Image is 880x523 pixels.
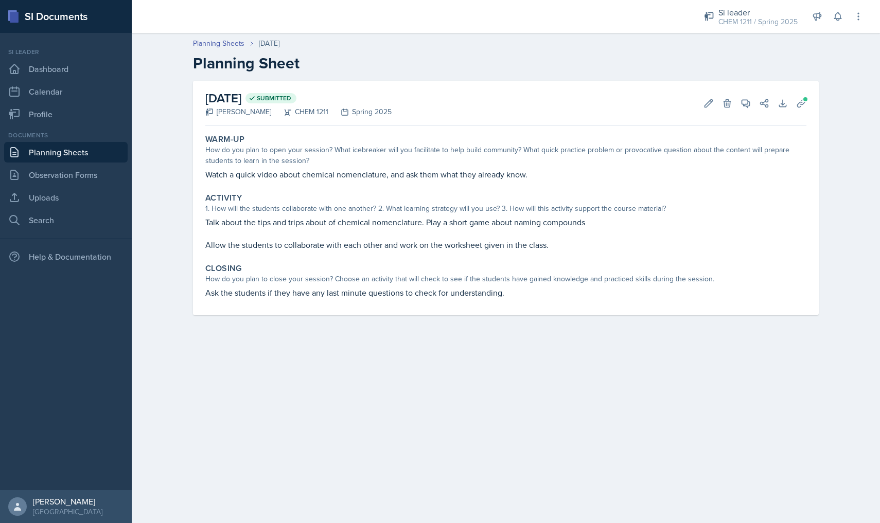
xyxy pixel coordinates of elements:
[4,104,128,124] a: Profile
[4,131,128,140] div: Documents
[4,210,128,230] a: Search
[205,168,806,181] p: Watch a quick video about chemical nomenclature, and ask them what they already know.
[259,38,279,49] div: [DATE]
[205,263,242,274] label: Closing
[205,193,242,203] label: Activity
[193,38,244,49] a: Planning Sheets
[33,496,102,507] div: [PERSON_NAME]
[205,89,392,107] h2: [DATE]
[205,286,806,299] p: Ask the students if they have any last minute questions to check for understanding.
[257,94,291,102] span: Submitted
[205,216,806,228] p: Talk about the tips and trips about of chemical nomenclature. Play a short game about naming comp...
[4,47,128,57] div: Si leader
[328,106,392,117] div: Spring 2025
[4,142,128,163] a: Planning Sheets
[33,507,102,517] div: [GEOGRAPHIC_DATA]
[205,203,806,214] div: 1. How will the students collaborate with one another? 2. What learning strategy will you use? 3....
[205,274,806,284] div: How do you plan to close your session? Choose an activity that will check to see if the students ...
[271,106,328,117] div: CHEM 1211
[4,187,128,208] a: Uploads
[4,81,128,102] a: Calendar
[205,239,806,251] p: Allow the students to collaborate with each other and work on the worksheet given in the class.
[4,165,128,185] a: Observation Forms
[205,106,271,117] div: [PERSON_NAME]
[718,16,798,27] div: CHEM 1211 / Spring 2025
[193,54,819,73] h2: Planning Sheet
[4,246,128,267] div: Help & Documentation
[718,6,798,19] div: Si leader
[4,59,128,79] a: Dashboard
[205,145,806,166] div: How do you plan to open your session? What icebreaker will you facilitate to help build community...
[205,134,245,145] label: Warm-Up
